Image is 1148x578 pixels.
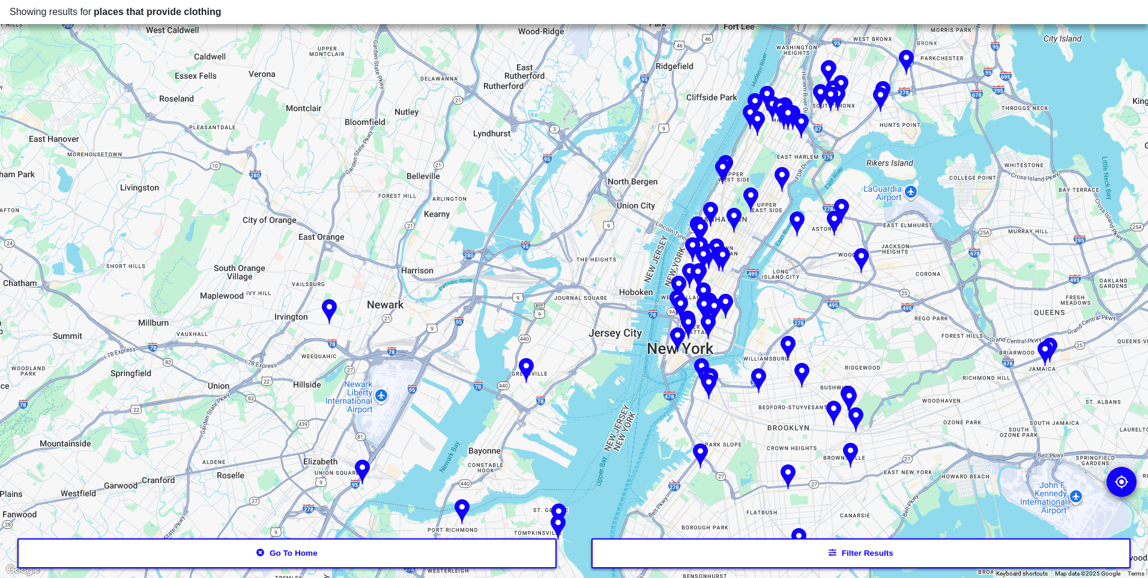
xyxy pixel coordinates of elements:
a: Terms (opens in new tab) [1128,570,1144,577]
button: Go to home [17,538,557,568]
div: Showing results for [10,5,1138,19]
img: go to my location [1114,475,1129,489]
button: Filter results [591,538,1131,568]
a: Open this area in Google Maps (opens a new window) [3,562,43,578]
span: Map data ©2025 Google [1055,570,1120,577]
img: Google [3,562,43,578]
button: Keyboard shortcuts [996,570,1048,578]
span: places that provide clothing [94,7,221,17]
